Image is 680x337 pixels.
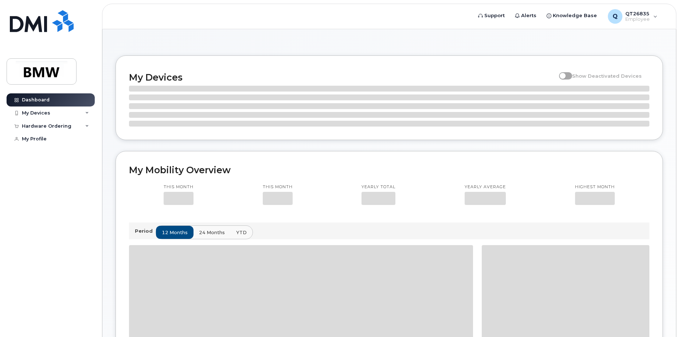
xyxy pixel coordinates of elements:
[263,184,293,190] p: This month
[559,69,565,75] input: Show Deactivated Devices
[129,164,649,175] h2: My Mobility Overview
[236,229,247,236] span: YTD
[362,184,395,190] p: Yearly total
[164,184,194,190] p: This month
[135,228,156,235] p: Period
[465,184,506,190] p: Yearly average
[572,73,642,79] span: Show Deactivated Devices
[129,72,555,83] h2: My Devices
[575,184,615,190] p: Highest month
[199,229,225,236] span: 24 months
